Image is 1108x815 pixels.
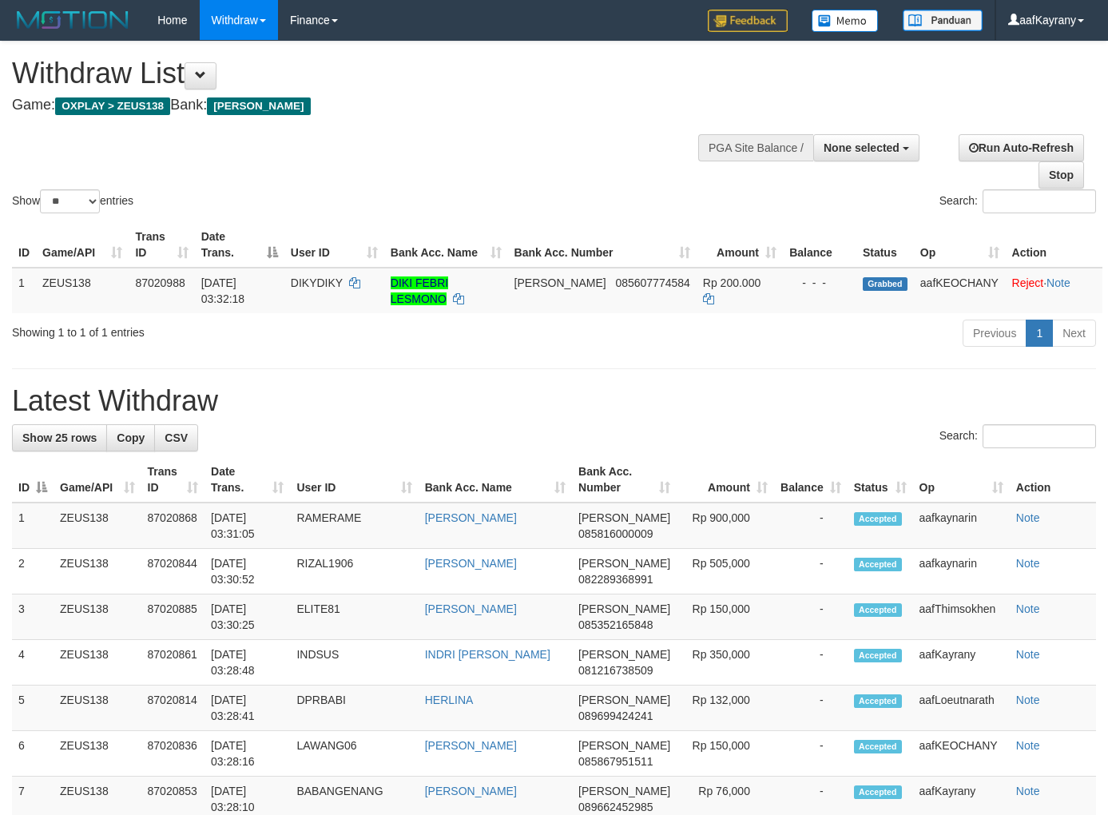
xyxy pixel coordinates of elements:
span: [PERSON_NAME] [578,557,670,570]
td: Rp 900,000 [677,503,774,549]
td: 87020844 [141,549,205,594]
th: Date Trans.: activate to sort column ascending [205,457,290,503]
a: DIKI FEBRI LESMONO [391,276,448,305]
td: Rp 150,000 [677,594,774,640]
th: Action [1006,222,1102,268]
span: Copy 085352165848 to clipboard [578,618,653,631]
th: Amount: activate to sort column ascending [697,222,783,268]
td: ZEUS138 [54,686,141,731]
th: Game/API: activate to sort column ascending [36,222,129,268]
span: Copy 085607774584 to clipboard [615,276,689,289]
span: Accepted [854,558,902,571]
th: Balance [783,222,856,268]
a: [PERSON_NAME] [425,602,517,615]
td: 1 [12,268,36,313]
span: [PERSON_NAME] [578,648,670,661]
td: [DATE] 03:28:48 [205,640,290,686]
label: Search: [939,424,1096,448]
img: panduan.png [903,10,983,31]
th: Op: activate to sort column ascending [913,457,1010,503]
td: DPRBABI [290,686,418,731]
span: [PERSON_NAME] [578,694,670,706]
span: 87020988 [135,276,185,289]
th: Bank Acc. Number: activate to sort column ascending [572,457,677,503]
input: Search: [983,424,1096,448]
td: - [774,549,848,594]
td: 87020885 [141,594,205,640]
th: Bank Acc. Name: activate to sort column ascending [419,457,572,503]
span: Copy 082289368991 to clipboard [578,573,653,586]
td: ZEUS138 [54,594,141,640]
td: [DATE] 03:28:41 [205,686,290,731]
th: User ID: activate to sort column ascending [284,222,384,268]
a: Show 25 rows [12,424,107,451]
span: DIKYDIKY [291,276,343,289]
a: 1 [1026,320,1053,347]
a: Note [1016,602,1040,615]
th: User ID: activate to sort column ascending [290,457,418,503]
span: Copy 085867951511 to clipboard [578,755,653,768]
td: aafKEOCHANY [913,731,1010,777]
td: 1 [12,503,54,549]
a: Copy [106,424,155,451]
img: Button%20Memo.svg [812,10,879,32]
a: Previous [963,320,1027,347]
td: Rp 350,000 [677,640,774,686]
span: Copy [117,431,145,444]
span: [PERSON_NAME] [578,511,670,524]
img: MOTION_logo.png [12,8,133,32]
th: ID: activate to sort column descending [12,457,54,503]
a: Note [1016,785,1040,797]
h1: Withdraw List [12,58,723,89]
a: CSV [154,424,198,451]
td: RAMERAME [290,503,418,549]
td: 5 [12,686,54,731]
div: Showing 1 to 1 of 1 entries [12,318,450,340]
td: - [774,686,848,731]
td: ELITE81 [290,594,418,640]
a: INDRI [PERSON_NAME] [425,648,550,661]
td: - [774,594,848,640]
a: Reject [1012,276,1044,289]
span: Accepted [854,785,902,799]
select: Showentries [40,189,100,213]
div: - - - [789,275,850,291]
td: ZEUS138 [36,268,129,313]
td: 87020836 [141,731,205,777]
td: [DATE] 03:30:52 [205,549,290,594]
td: aafKayrany [913,640,1010,686]
a: Run Auto-Refresh [959,134,1084,161]
a: Note [1016,557,1040,570]
span: Accepted [854,512,902,526]
a: Note [1046,276,1070,289]
td: [DATE] 03:31:05 [205,503,290,549]
span: [DATE] 03:32:18 [201,276,245,305]
td: Rp 150,000 [677,731,774,777]
td: 6 [12,731,54,777]
td: - [774,640,848,686]
td: aafKEOCHANY [914,268,1006,313]
th: Date Trans.: activate to sort column descending [195,222,284,268]
label: Search: [939,189,1096,213]
td: - [774,503,848,549]
th: Trans ID: activate to sort column ascending [129,222,194,268]
td: - [774,731,848,777]
a: Note [1016,648,1040,661]
span: [PERSON_NAME] [514,276,606,289]
span: Copy 085816000009 to clipboard [578,527,653,540]
td: RIZAL1906 [290,549,418,594]
a: [PERSON_NAME] [425,557,517,570]
td: Rp 132,000 [677,686,774,731]
span: Accepted [854,649,902,662]
td: 3 [12,594,54,640]
span: Show 25 rows [22,431,97,444]
img: Feedback.jpg [708,10,788,32]
td: aafkaynarin [913,549,1010,594]
span: [PERSON_NAME] [207,97,310,115]
span: Rp 200.000 [703,276,761,289]
span: [PERSON_NAME] [578,602,670,615]
th: Balance: activate to sort column ascending [774,457,848,503]
label: Show entries [12,189,133,213]
td: ZEUS138 [54,503,141,549]
a: [PERSON_NAME] [425,785,517,797]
